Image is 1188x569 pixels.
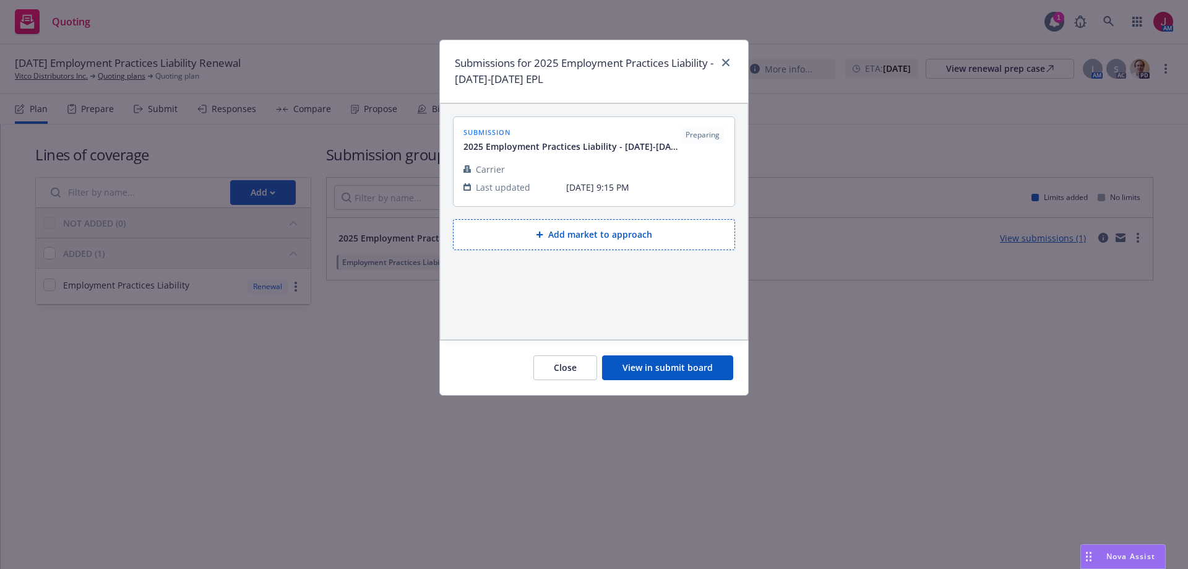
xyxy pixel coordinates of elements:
span: Nova Assist [1106,551,1155,562]
span: Carrier [476,163,505,176]
span: submission [463,127,681,137]
div: Drag to move [1081,545,1096,568]
button: View in submit board [602,355,733,380]
span: 2025 Employment Practices Liability - [DATE]-[DATE] EPL [463,140,681,153]
span: Preparing [686,129,720,141]
button: Close [533,355,597,380]
button: Nova Assist [1080,544,1166,569]
h1: Submissions for 2025 Employment Practices Liability - [DATE]-[DATE] EPL [455,55,713,88]
button: Add market to approach [453,219,735,250]
span: Last updated [476,181,530,194]
a: close [718,55,733,70]
span: [DATE] 9:15 PM [566,181,725,194]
